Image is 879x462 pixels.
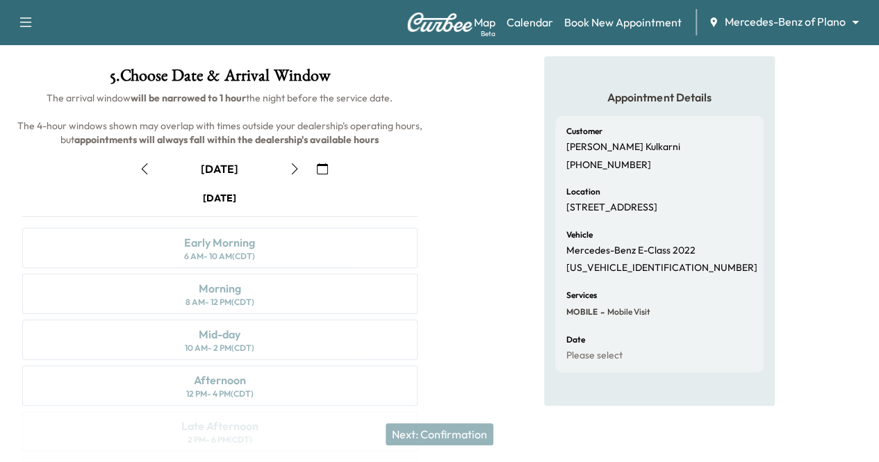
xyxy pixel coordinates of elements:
h5: Appointment Details [555,90,764,105]
a: Book New Appointment [564,14,682,31]
h6: Services [566,291,597,299]
h6: Date [566,336,585,344]
span: Mercedes-Benz of Plano [725,14,846,30]
div: Beta [481,28,495,39]
p: Mercedes-Benz E-Class 2022 [566,245,696,257]
b: appointments will always fall within the dealership's available hours [74,133,379,146]
div: [DATE] [201,161,238,176]
p: [STREET_ADDRESS] [566,201,657,214]
p: Please select [566,349,623,362]
img: Curbee Logo [406,13,473,32]
p: [PERSON_NAME] Kulkarni [566,141,680,154]
span: The arrival window the night before the service date. The 4-hour windows shown may overlap with t... [17,92,425,146]
h6: Customer [566,127,602,135]
b: will be narrowed to 1 hour [131,92,246,104]
p: [PHONE_NUMBER] [566,159,651,172]
p: [US_VEHICLE_IDENTIFICATION_NUMBER] [566,262,757,274]
h6: Vehicle [566,231,593,239]
div: [DATE] [203,191,236,205]
a: MapBeta [474,14,495,31]
h6: Location [566,188,600,196]
span: MOBILE [566,306,598,317]
span: - [598,305,605,319]
span: Mobile Visit [605,306,650,317]
h1: 5 . Choose Date & Arrival Window [11,67,429,91]
a: Calendar [507,14,553,31]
